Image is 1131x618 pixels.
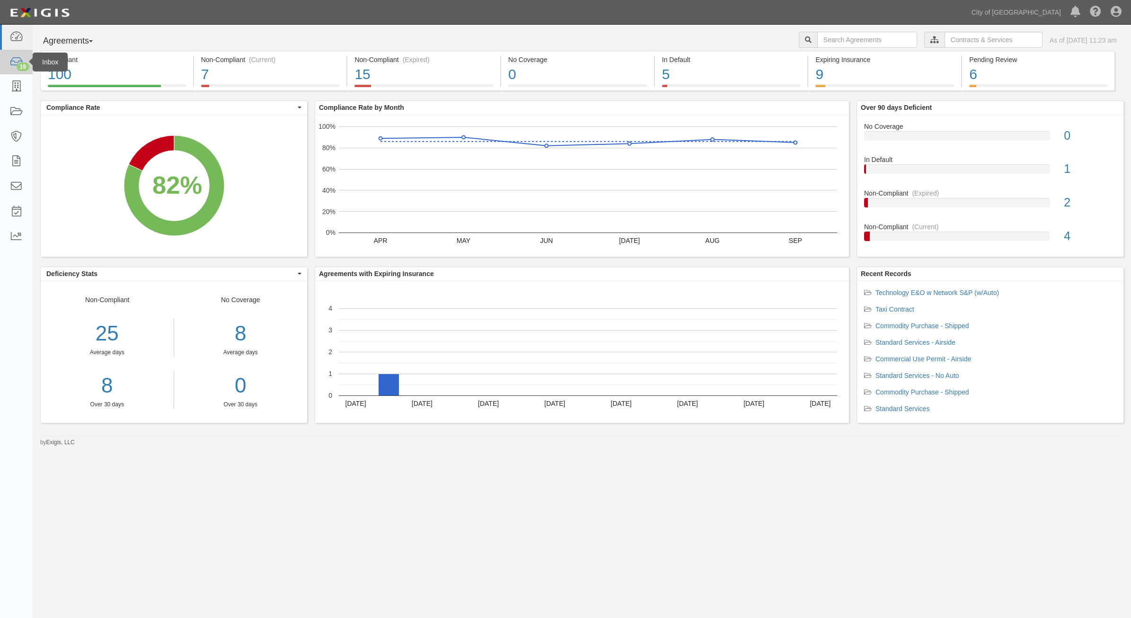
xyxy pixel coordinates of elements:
a: Pending Review6 [962,85,1115,92]
b: Over 90 days Deficient [861,104,932,111]
svg: A chart. [315,281,849,423]
input: Contracts & Services [945,32,1043,48]
div: 0 [1057,127,1123,144]
text: 1 [328,370,332,377]
div: No Coverage [857,122,1123,131]
div: 6 [969,64,1107,85]
svg: A chart. [41,115,307,257]
button: Deficiency Stats [41,267,307,280]
a: No Coverage0 [864,122,1116,155]
div: Over 30 days [41,401,174,409]
div: As of [DATE] 11:23 am [1050,36,1117,45]
text: JUN [540,237,553,244]
div: 25 [41,319,174,349]
text: [DATE] [743,400,764,407]
div: Expiring Insurance [815,55,954,64]
div: (Expired) [403,55,430,64]
div: Non-Compliant (Current) [201,55,340,64]
svg: A chart. [315,115,849,257]
a: City of [GEOGRAPHIC_DATA] [967,3,1066,22]
div: (Current) [249,55,275,64]
div: Non-Compliant [41,295,174,409]
a: Non-Compliant(Expired)2 [864,188,1116,222]
b: Agreements with Expiring Insurance [319,270,434,278]
div: 15 [354,64,493,85]
text: MAY [457,237,471,244]
a: Commercial Use Permit - Airside [875,355,971,363]
button: Agreements [40,32,111,51]
a: Technology E&O w Network S&P (w/Auto) [875,289,999,296]
div: 9 [815,64,954,85]
b: Recent Records [861,270,911,278]
div: Non-Compliant (Expired) [354,55,493,64]
div: 1 [1057,161,1123,178]
text: 0 [328,392,332,399]
div: Over 30 days [181,401,300,409]
div: Compliant [48,55,186,64]
a: Exigis, LLC [46,439,75,446]
a: Non-Compliant(Current)7 [194,85,347,92]
a: 0 [181,371,300,401]
i: Help Center - Complianz [1090,7,1101,18]
text: SEP [789,237,802,244]
div: In Default [662,55,801,64]
text: [DATE] [478,400,499,407]
text: [DATE] [677,400,698,407]
div: Non-Compliant [857,222,1123,232]
div: 0 [508,64,647,85]
a: Non-Compliant(Expired)15 [347,85,500,92]
text: [DATE] [345,400,366,407]
b: Compliance Rate by Month [319,104,404,111]
a: No Coverage0 [501,85,654,92]
button: Compliance Rate [41,101,307,114]
a: In Default1 [864,155,1116,188]
div: 4 [1057,228,1123,245]
text: APR [374,237,388,244]
div: 100 [48,64,186,85]
div: Pending Review [969,55,1107,64]
div: No Coverage [174,295,308,409]
a: Standard Services - No Auto [875,372,959,379]
a: 8 [41,371,174,401]
small: by [40,439,75,447]
div: 82% [152,167,202,203]
div: 7 [201,64,340,85]
div: Average days [41,349,174,357]
text: [DATE] [544,400,565,407]
a: In Default5 [655,85,808,92]
text: 20% [322,207,336,215]
text: [DATE] [611,400,632,407]
input: Search Agreements [817,32,917,48]
a: Commodity Purchase - Shipped [875,388,969,396]
text: 0% [326,229,336,236]
div: Non-Compliant [857,188,1123,198]
div: No Coverage [508,55,647,64]
div: (Current) [912,222,938,232]
a: Commodity Purchase - Shipped [875,322,969,330]
text: 2 [328,348,332,356]
text: 3 [328,326,332,334]
img: logo-5460c22ac91f19d4615b14bd174203de0afe785f0fc80cf4dbbc73dc1793850b.png [7,4,72,21]
div: (Expired) [912,188,939,198]
text: 80% [322,144,336,152]
text: 40% [322,187,336,194]
span: Deficiency Stats [46,269,295,278]
div: 5 [662,64,801,85]
div: 2 [1057,194,1123,211]
a: Expiring Insurance9 [808,85,961,92]
a: Standard Services [875,405,929,412]
a: Standard Services - Airside [875,339,955,346]
div: 19 [17,63,29,71]
text: AUG [705,237,719,244]
a: Compliant100 [40,85,193,92]
text: [DATE] [619,237,640,244]
div: Average days [181,349,300,357]
text: 60% [322,165,336,173]
div: In Default [857,155,1123,164]
a: Non-Compliant(Current)4 [864,222,1116,249]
